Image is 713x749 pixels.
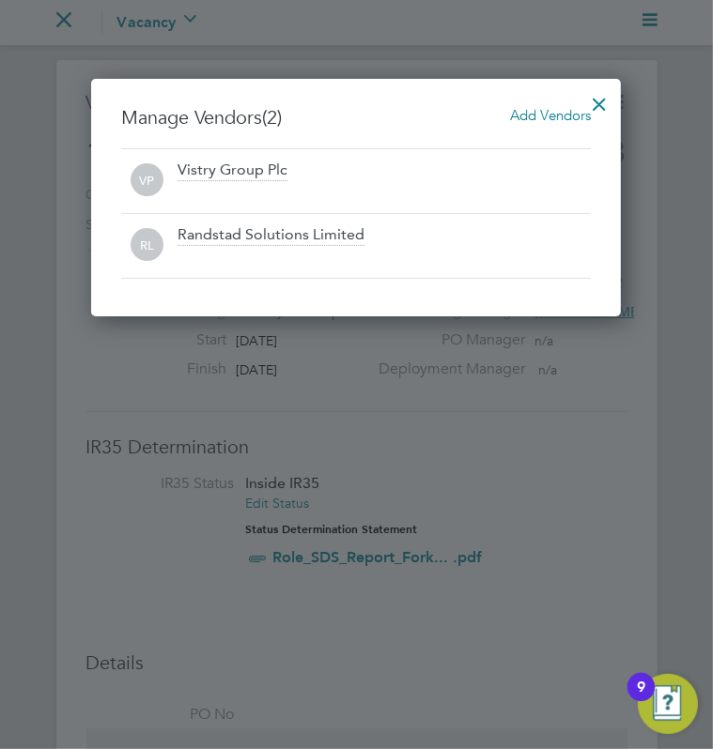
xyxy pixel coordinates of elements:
[131,164,163,197] span: VP
[131,229,163,262] span: RL
[510,106,591,124] span: Add Vendors
[121,105,591,130] h3: Manage Vendors
[638,674,698,734] button: Open Resource Center, 9 new notifications
[637,687,645,711] div: 9
[178,225,364,246] div: Randstad Solutions Limited
[178,160,287,181] div: Vistry Group Plc
[262,105,282,130] span: (2)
